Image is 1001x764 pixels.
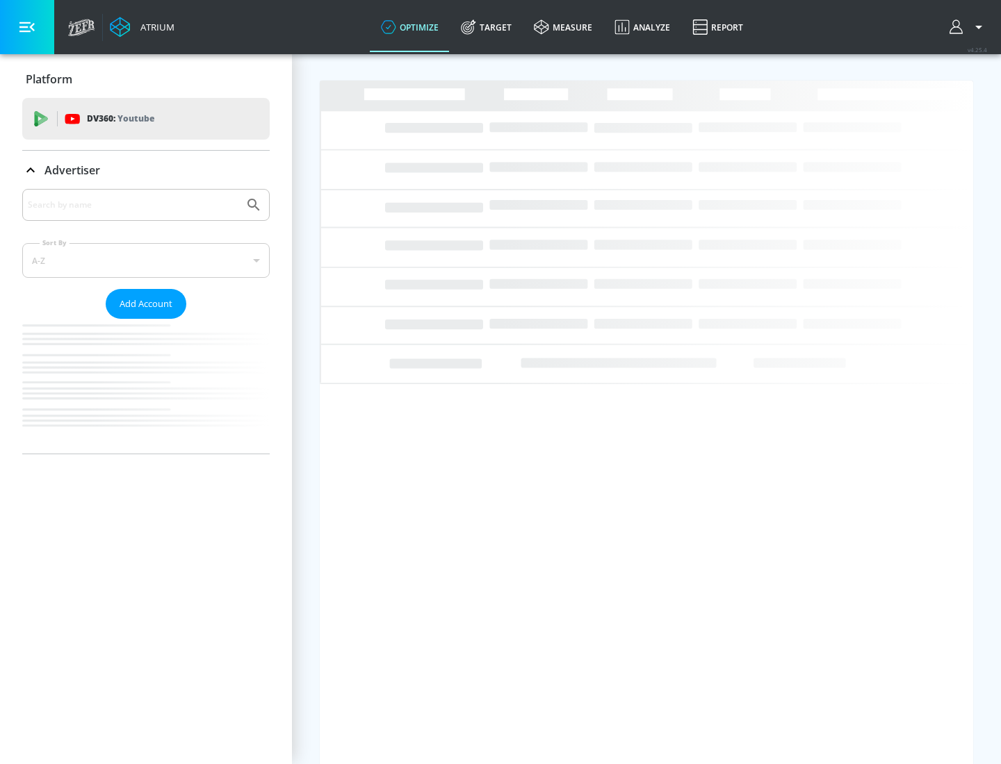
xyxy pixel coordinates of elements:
[120,296,172,312] span: Add Account
[603,2,681,52] a: Analyze
[450,2,523,52] a: Target
[22,189,270,454] div: Advertiser
[135,21,174,33] div: Atrium
[22,319,270,454] nav: list of Advertiser
[22,98,270,140] div: DV360: Youtube
[110,17,174,38] a: Atrium
[681,2,754,52] a: Report
[22,60,270,99] div: Platform
[26,72,72,87] p: Platform
[44,163,100,178] p: Advertiser
[117,111,154,126] p: Youtube
[370,2,450,52] a: optimize
[87,111,154,126] p: DV360:
[968,46,987,53] span: v 4.25.4
[28,196,238,214] input: Search by name
[106,289,186,319] button: Add Account
[22,151,270,190] div: Advertiser
[523,2,603,52] a: measure
[22,243,270,278] div: A-Z
[40,238,70,247] label: Sort By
